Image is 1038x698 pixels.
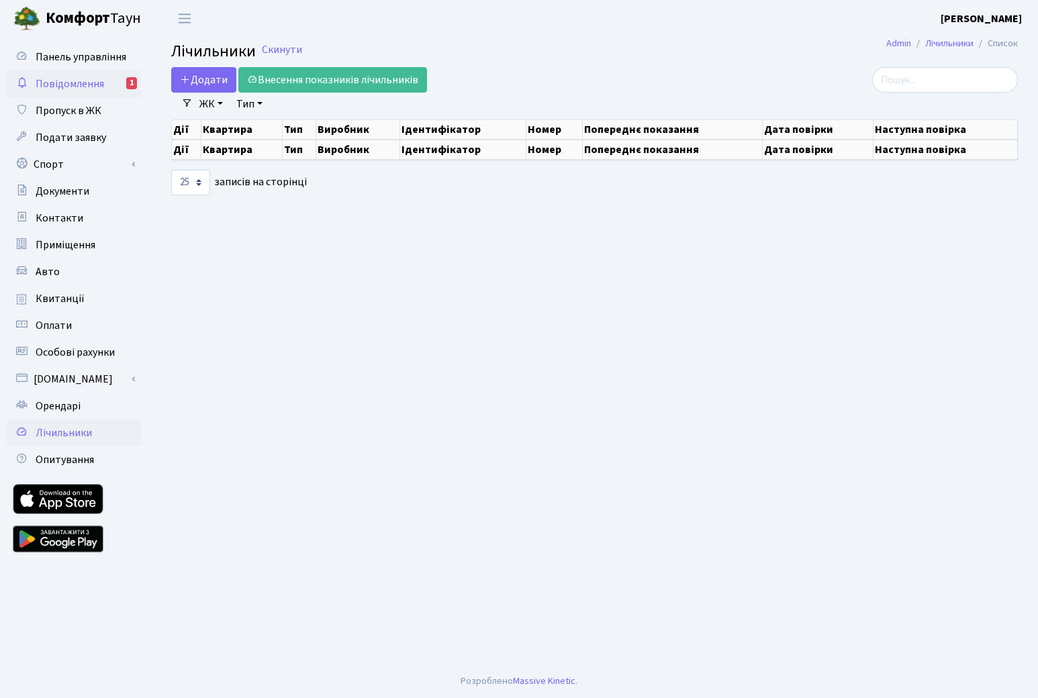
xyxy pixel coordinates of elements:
button: Переключити навігацію [168,7,201,30]
a: Панель управління [7,44,141,70]
th: Ідентифікатор [400,140,526,160]
span: Повідомлення [36,77,104,91]
th: Номер [526,120,583,139]
a: Приміщення [7,232,141,258]
input: Пошук... [872,67,1018,93]
a: Massive Kinetic [513,674,575,688]
a: Контакти [7,205,141,232]
span: Квитанції [36,291,85,306]
th: Виробник [316,120,400,139]
th: Квартира [201,120,283,139]
a: [PERSON_NAME] [941,11,1022,27]
th: Наступна повірка [874,120,1018,139]
th: Дата повірки [763,120,874,139]
th: Попереднє показання [583,120,763,139]
span: Опитування [36,452,94,467]
span: Приміщення [36,238,95,252]
th: Ідентифікатор [400,120,526,139]
a: Лічильники [925,36,974,50]
b: Комфорт [46,7,110,29]
a: Оплати [7,312,141,339]
th: Тип [283,140,316,160]
th: Наступна повірка [874,140,1018,160]
span: Таун [46,7,141,30]
a: Внесення показників лічильників [238,67,427,93]
label: записів на сторінці [171,170,307,195]
span: Орендарі [36,399,81,413]
a: Спорт [7,151,141,178]
span: Авто [36,264,60,279]
a: [DOMAIN_NAME] [7,366,141,393]
span: Лічильники [36,426,92,440]
img: logo.png [13,5,40,32]
a: ЖК [194,93,228,115]
a: Документи [7,178,141,205]
a: Подати заявку [7,124,141,151]
th: Номер [526,140,583,160]
span: Контакти [36,211,83,226]
a: Квитанції [7,285,141,312]
a: Тип [231,93,268,115]
a: Пропуск в ЖК [7,97,141,124]
span: Документи [36,184,89,199]
a: Лічильники [7,419,141,446]
span: Панель управління [36,50,126,64]
a: Admin [886,36,911,50]
b: [PERSON_NAME] [941,11,1022,26]
th: Тип [283,120,316,139]
a: Скинути [262,44,302,56]
th: Дата повірки [763,140,874,160]
a: Додати [171,67,236,93]
div: 1 [126,77,137,89]
span: Оплати [36,318,72,333]
th: Попереднє показання [583,140,763,160]
a: Авто [7,258,141,285]
a: Особові рахунки [7,339,141,366]
span: Особові рахунки [36,345,115,360]
a: Опитування [7,446,141,473]
th: Квартира [201,140,283,160]
span: Подати заявку [36,130,106,145]
a: Орендарі [7,393,141,419]
select: записів на сторінці [171,170,210,195]
span: Лічильники [171,40,256,63]
th: Виробник [316,140,400,160]
div: Розроблено . [461,674,577,689]
span: Додати [180,72,228,87]
nav: breadcrumb [866,30,1038,58]
th: Дії [172,140,201,160]
a: Повідомлення1 [7,70,141,97]
th: Дії [172,120,201,139]
span: Пропуск в ЖК [36,103,101,118]
li: Список [974,36,1018,51]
